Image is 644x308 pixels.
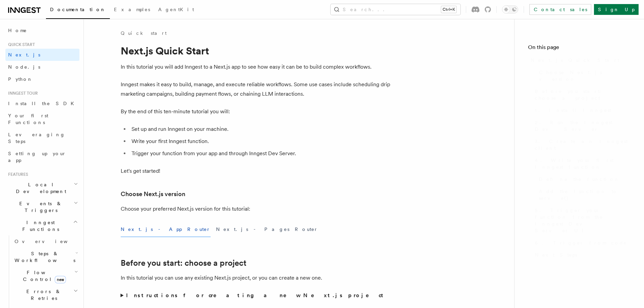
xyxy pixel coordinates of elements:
[535,88,630,101] span: Before you start: choose a project
[114,7,150,12] span: Examples
[121,62,391,72] p: In this tutorial you will add Inngest to a Next.js app to see how easy it can be to build complex...
[5,181,74,195] span: Local Development
[8,151,66,163] span: Setting up your app
[129,124,391,134] li: Set up and run Inngest on your machine.
[12,247,79,266] button: Steps & Workflows
[5,61,79,73] a: Node.js
[5,128,79,147] a: Leveraging Steps
[535,119,630,133] span: 2. Run the Inngest Dev Server
[532,237,630,249] a: 6. Trigger from code
[5,219,73,233] span: Inngest Functions
[532,135,630,154] a: 3. Create an Inngest client
[5,147,79,166] a: Setting up your app
[532,204,630,237] a: 5. Trigger your function from the Inngest Dev Server UI
[5,97,79,110] a: Install the SDK
[331,4,460,15] button: Search...Ctrl+K
[121,30,167,37] a: Quick start
[539,188,630,202] span: Add the function to serve()
[121,204,391,214] p: Choose your preferred Next.js version for this tutorial:
[126,292,386,299] strong: Instructions for creating a new Next.js project
[121,80,391,99] p: Inngest makes it easy to build, manage, and execute reliable workflows. Some use cases include sc...
[5,42,35,47] span: Quick start
[536,185,630,204] a: Add the function to serve()
[532,116,630,135] a: 2. Run the Inngest Dev Server
[5,49,79,61] a: Next.js
[539,176,620,183] span: Define the function
[535,157,630,170] span: 4. Write your first Inngest function
[528,54,630,66] a: Next.js Quick Start
[8,76,33,82] span: Python
[216,222,318,237] button: Next.js - Pages Router
[502,5,518,14] button: Toggle dark mode
[532,104,630,116] a: 1. Install Inngest
[5,179,79,197] button: Local Development
[441,6,456,13] kbd: Ctrl+K
[8,52,40,57] span: Next.js
[12,288,73,302] span: Errors & Retries
[121,189,185,199] a: Choose Next.js version
[594,4,639,15] a: Sign Up
[5,197,79,216] button: Events & Triggers
[528,43,630,54] h4: On this page
[532,85,630,104] a: Before you start: choose a project
[5,216,79,235] button: Inngest Functions
[12,269,74,283] span: Flow Control
[536,66,630,85] a: Choose Next.js version
[535,252,577,258] span: Next Steps
[8,101,78,106] span: Install the SDK
[110,2,154,18] a: Examples
[121,45,391,57] h1: Next.js Quick Start
[535,207,630,234] span: 5. Trigger your function from the Inngest Dev Server UI
[121,166,391,176] p: Let's get started!
[158,7,194,12] span: AgentKit
[15,239,84,244] span: Overview
[539,69,630,82] span: Choose Next.js version
[8,132,65,144] span: Leveraging Steps
[5,172,28,177] span: Features
[46,2,110,19] a: Documentation
[5,110,79,128] a: Your first Functions
[12,266,79,285] button: Flow Controlnew
[12,285,79,304] button: Errors & Retries
[532,154,630,173] a: 4. Write your first Inngest function
[531,57,619,64] span: Next.js Quick Start
[8,113,48,125] span: Your first Functions
[532,249,630,261] a: Next Steps
[121,258,246,268] a: Before you start: choose a project
[535,138,630,151] span: 3. Create an Inngest client
[154,2,198,18] a: AgentKit
[50,7,106,12] span: Documentation
[529,4,591,15] a: Contact sales
[129,137,391,146] li: Write your first Inngest function.
[5,200,74,214] span: Events & Triggers
[535,107,611,114] span: 1. Install Inngest
[12,250,75,264] span: Steps & Workflows
[121,291,391,300] summary: Instructions for creating a new Next.js project
[8,27,27,34] span: Home
[55,276,66,283] span: new
[121,107,391,116] p: By the end of this ten-minute tutorial you will:
[5,73,79,85] a: Python
[12,235,79,247] a: Overview
[536,173,630,185] a: Define the function
[535,239,627,246] span: 6. Trigger from code
[129,149,391,158] li: Trigger your function from your app and through Inngest Dev Server.
[121,222,211,237] button: Next.js - App Router
[121,273,391,283] p: In this tutorial you can use any existing Next.js project, or you can create a new one.
[8,64,40,70] span: Node.js
[5,24,79,37] a: Home
[5,91,38,96] span: Inngest tour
